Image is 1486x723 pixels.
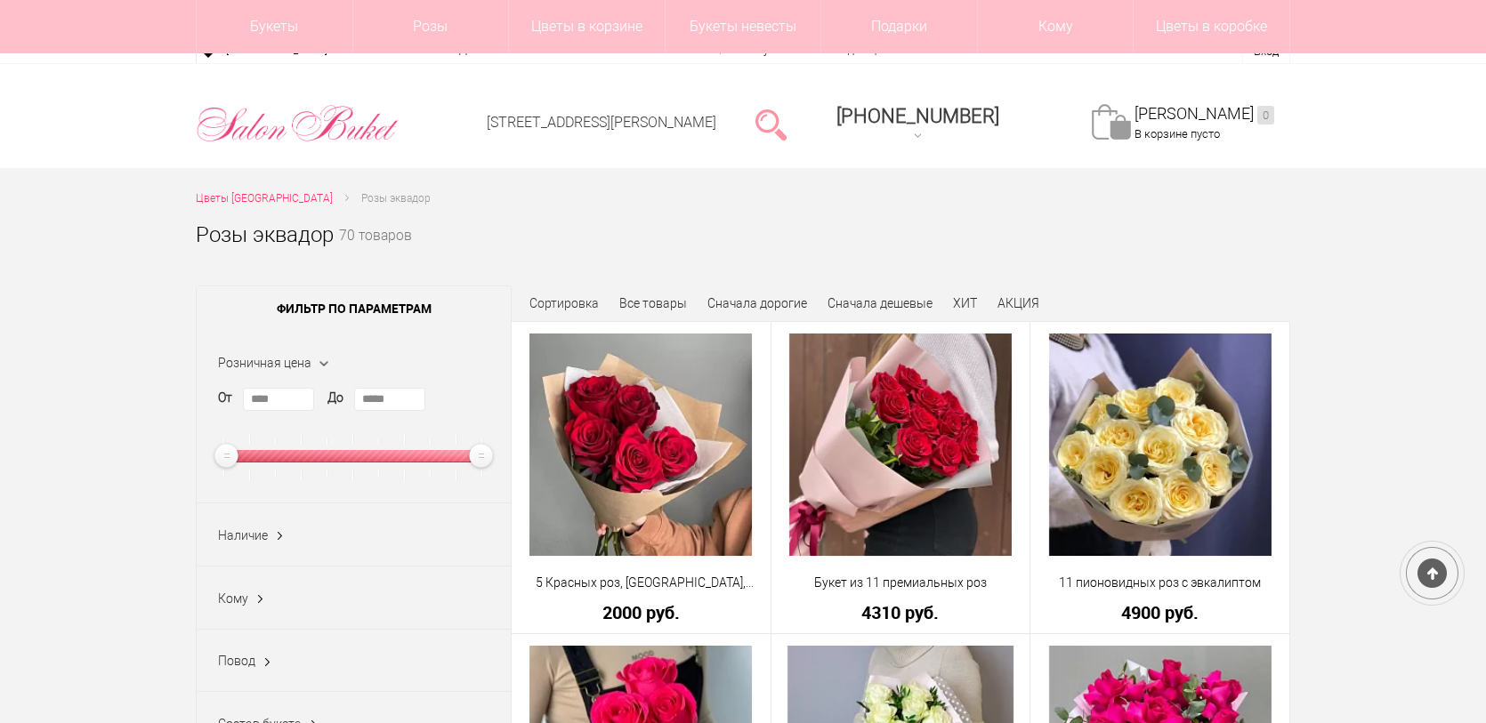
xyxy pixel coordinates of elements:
label: До [327,389,343,407]
a: Цветы [GEOGRAPHIC_DATA] [196,189,333,208]
a: 4310 руб. [783,603,1019,622]
small: 70 товаров [339,229,412,272]
a: [PERSON_NAME] [1135,104,1274,125]
a: Все товары [619,296,687,310]
span: Фильтр по параметрам [197,286,511,331]
img: Цветы Нижний Новгород [196,100,400,147]
a: ХИТ [953,296,977,310]
span: [PHONE_NUMBER] [836,105,999,127]
span: Повод [218,654,255,668]
span: Розы эквадор [361,192,431,205]
a: [STREET_ADDRESS][PERSON_NAME] [487,114,716,131]
span: Наличие [218,528,268,542]
span: Розничная цена [218,356,311,370]
a: Сначала дешевые [828,296,933,310]
label: От [218,389,232,407]
a: 11 пионовидных роз с эвкалиптом [1042,574,1278,592]
a: 4900 руб. [1042,603,1278,622]
span: Кому [218,591,248,606]
h1: Розы эквадор [196,219,334,251]
img: 5 Красных роз, Эквадор, крупный бутон [529,333,752,556]
a: 2000 руб. [523,603,759,622]
span: Сортировка [529,296,599,310]
a: [PHONE_NUMBER] [826,99,1010,149]
a: АКЦИЯ [997,296,1039,310]
span: В корзине пусто [1135,127,1220,141]
span: Цветы [GEOGRAPHIC_DATA] [196,192,333,205]
a: 5 Красных роз, [GEOGRAPHIC_DATA], крупный бутон [523,574,759,592]
a: Сначала дорогие [707,296,807,310]
ins: 0 [1257,106,1274,125]
a: Букет из 11 премиальных роз [783,574,1019,592]
img: Букет из 11 премиальных роз [789,333,1012,556]
img: 11 пионовидных роз с эвкалиптом [1049,333,1272,556]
